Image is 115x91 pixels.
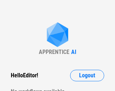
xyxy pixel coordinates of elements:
[71,49,76,55] div: AI
[39,49,69,55] div: APPRENTICE
[11,70,38,81] div: Hello Editor !
[79,73,95,78] span: Logout
[70,70,104,81] button: Logout
[43,22,72,49] img: Apprentice AI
